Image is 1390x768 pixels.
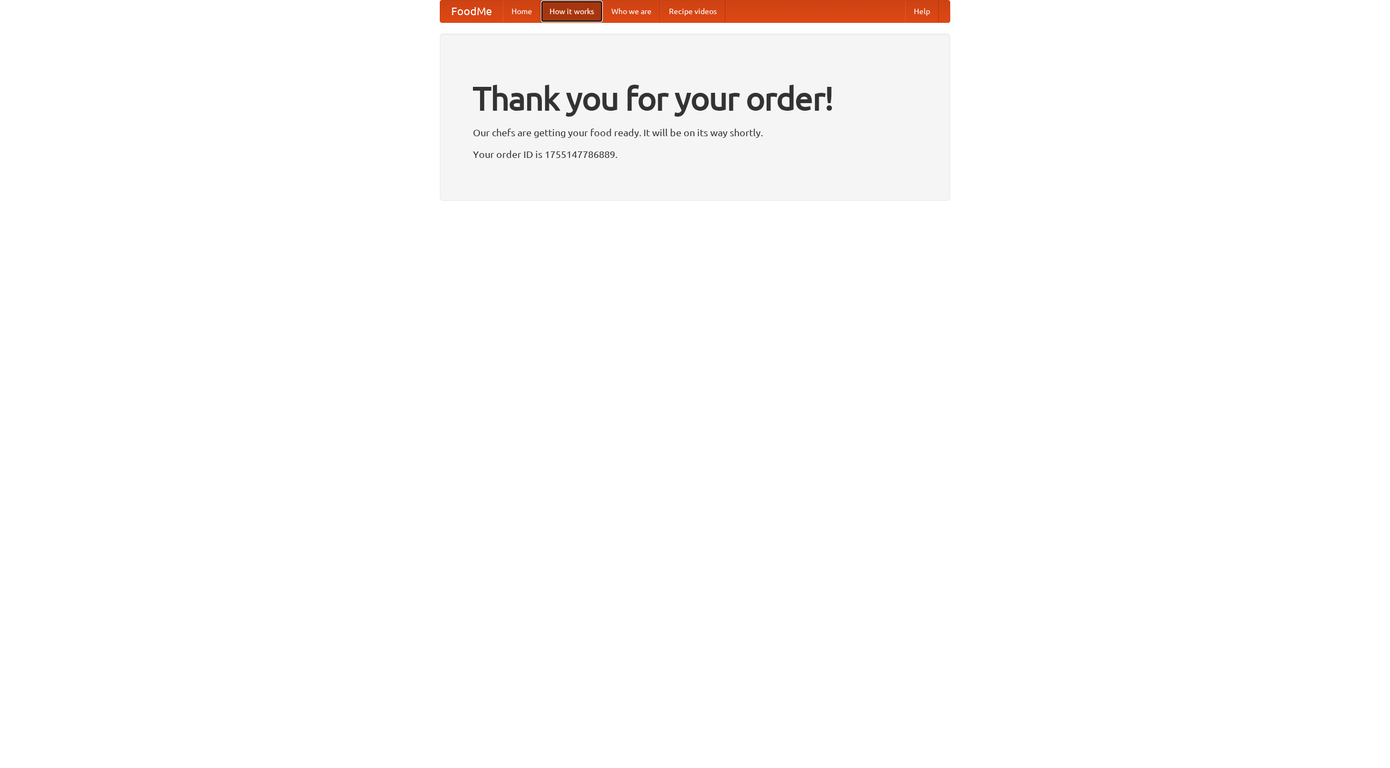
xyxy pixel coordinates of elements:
[905,1,939,22] a: Help
[473,124,917,141] p: Our chefs are getting your food ready. It will be on its way shortly.
[503,1,541,22] a: Home
[473,72,917,124] h1: Thank you for your order!
[541,1,603,22] a: How it works
[440,1,503,22] a: FoodMe
[660,1,725,22] a: Recipe videos
[473,146,917,162] p: Your order ID is 1755147786889.
[603,1,660,22] a: Who we are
